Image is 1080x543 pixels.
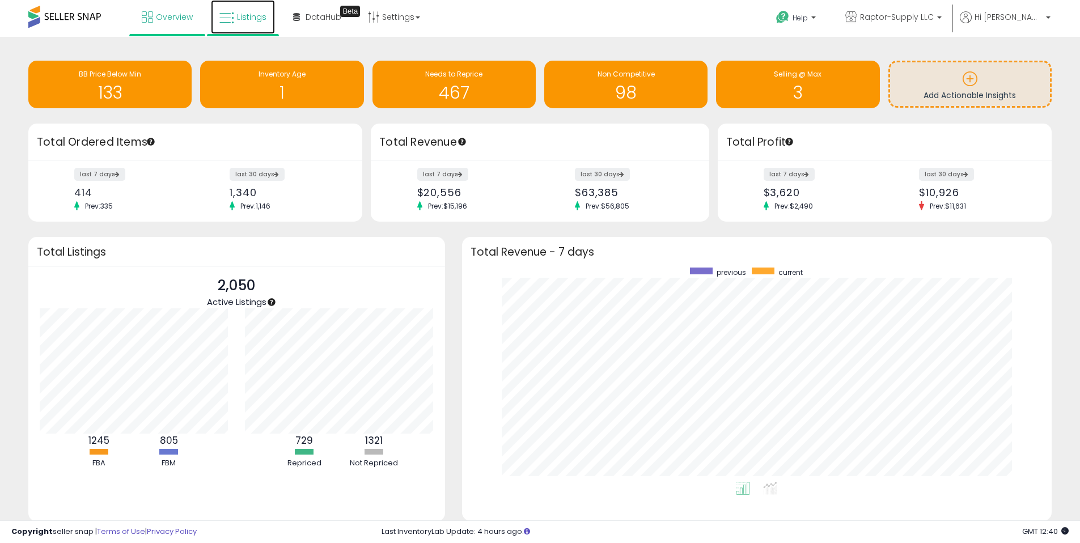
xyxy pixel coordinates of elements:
[575,168,630,181] label: last 30 days
[379,134,701,150] h3: Total Revenue
[235,201,276,211] span: Prev: 1,146
[919,186,1032,198] div: $10,926
[74,168,125,181] label: last 7 days
[793,13,808,23] span: Help
[975,11,1043,23] span: Hi [PERSON_NAME]
[425,69,482,79] span: Needs to Reprice
[598,69,655,79] span: Non Competitive
[919,168,974,181] label: last 30 days
[206,83,358,102] h1: 1
[767,2,827,37] a: Help
[340,6,360,17] div: Tooltip anchor
[774,69,821,79] span: Selling @ Max
[717,268,746,277] span: previous
[417,168,468,181] label: last 7 days
[97,526,145,537] a: Terms of Use
[160,434,178,447] b: 805
[259,69,306,79] span: Inventory Age
[207,275,266,296] p: 2,050
[457,137,467,147] div: Tooltip anchor
[860,11,934,23] span: Raptor-Supply LLC
[580,201,635,211] span: Prev: $56,805
[11,527,197,537] div: seller snap | |
[365,434,383,447] b: 1321
[237,11,266,23] span: Listings
[776,10,790,24] i: Get Help
[207,296,266,308] span: Active Listings
[890,62,1050,106] a: Add Actionable Insights
[147,526,197,537] a: Privacy Policy
[784,137,794,147] div: Tooltip anchor
[924,90,1016,101] span: Add Actionable Insights
[306,11,341,23] span: DataHub
[340,458,408,469] div: Not Repriced
[524,528,530,535] i: Click here to read more about un-synced listings.
[769,201,819,211] span: Prev: $2,490
[88,434,109,447] b: 1245
[550,83,702,102] h1: 98
[79,69,141,79] span: BB Price Below Min
[778,268,803,277] span: current
[471,248,1043,256] h3: Total Revenue - 7 days
[924,201,972,211] span: Prev: $11,631
[726,134,1043,150] h3: Total Profit
[764,186,876,198] div: $3,620
[575,186,689,198] div: $63,385
[270,458,338,469] div: Repriced
[34,83,186,102] h1: 133
[74,186,187,198] div: 414
[422,201,473,211] span: Prev: $15,196
[960,11,1051,37] a: Hi [PERSON_NAME]
[382,527,1069,537] div: Last InventoryLab Update: 4 hours ago.
[146,137,156,147] div: Tooltip anchor
[722,83,874,102] h1: 3
[544,61,708,108] a: Non Competitive 98
[156,11,193,23] span: Overview
[200,61,363,108] a: Inventory Age 1
[65,458,133,469] div: FBA
[378,83,530,102] h1: 467
[135,458,203,469] div: FBM
[295,434,313,447] b: 729
[79,201,118,211] span: Prev: 335
[764,168,815,181] label: last 7 days
[28,61,192,108] a: BB Price Below Min 133
[372,61,536,108] a: Needs to Reprice 467
[266,297,277,307] div: Tooltip anchor
[716,61,879,108] a: Selling @ Max 3
[417,186,532,198] div: $20,556
[230,186,342,198] div: 1,340
[37,248,437,256] h3: Total Listings
[11,526,53,537] strong: Copyright
[1022,526,1069,537] span: 2025-10-14 12:40 GMT
[230,168,285,181] label: last 30 days
[37,134,354,150] h3: Total Ordered Items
